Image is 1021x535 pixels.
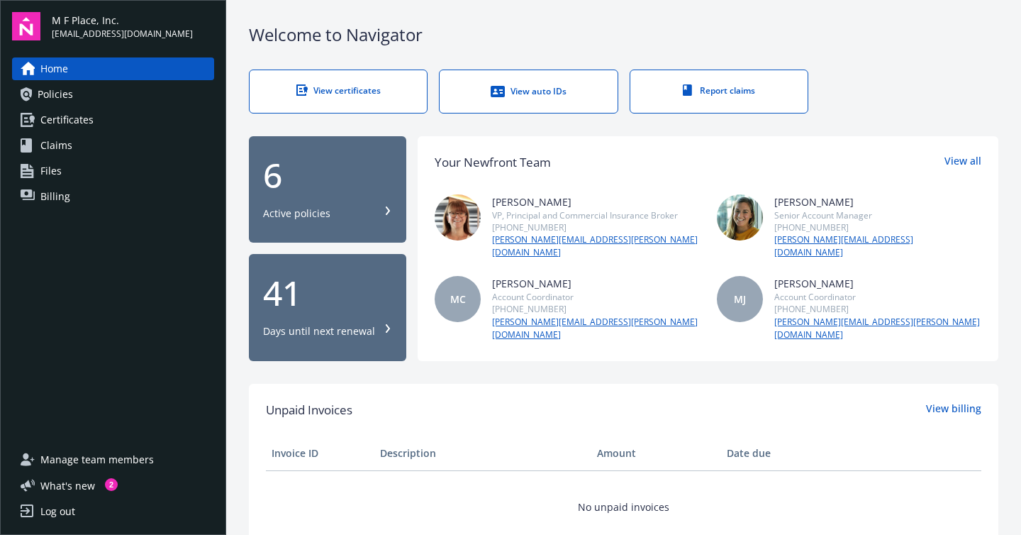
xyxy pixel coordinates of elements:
div: [PERSON_NAME] [774,194,981,209]
span: M F Place, Inc. [52,13,193,28]
div: Account Coordinator [492,291,699,303]
a: Files [12,160,214,182]
a: View certificates [249,70,428,114]
div: [PHONE_NUMBER] [492,221,699,233]
div: [PERSON_NAME] [774,276,981,291]
a: Certificates [12,109,214,131]
div: [PHONE_NUMBER] [492,303,699,315]
span: MC [450,292,466,307]
a: [PERSON_NAME][EMAIL_ADDRESS][DOMAIN_NAME] [774,233,981,259]
a: Billing [12,185,214,208]
a: View billing [926,401,981,419]
div: Active policies [263,206,330,221]
th: Invoice ID [266,436,374,470]
img: navigator-logo.svg [12,12,40,40]
button: M F Place, Inc.[EMAIL_ADDRESS][DOMAIN_NAME] [52,12,214,40]
img: photo [435,194,481,241]
span: Files [40,160,62,182]
a: [PERSON_NAME][EMAIL_ADDRESS][PERSON_NAME][DOMAIN_NAME] [492,233,699,259]
div: View certificates [278,84,398,96]
th: Description [374,436,591,470]
th: Date due [721,436,830,470]
span: Manage team members [40,448,154,471]
button: 41Days until next renewal [249,254,406,361]
div: 41 [263,276,392,310]
a: Claims [12,134,214,157]
span: [EMAIL_ADDRESS][DOMAIN_NAME] [52,28,193,40]
a: Policies [12,83,214,106]
div: [PHONE_NUMBER] [774,221,981,233]
img: photo [717,194,763,241]
a: View auto IDs [439,70,618,114]
th: Amount [591,436,721,470]
span: Unpaid Invoices [266,401,352,419]
div: [PERSON_NAME] [492,194,699,209]
div: Days until next renewal [263,324,375,338]
div: View auto IDs [468,84,588,99]
span: What ' s new [40,478,95,493]
div: [PHONE_NUMBER] [774,303,981,315]
div: [PERSON_NAME] [492,276,699,291]
button: What's new2 [12,478,118,493]
span: Certificates [40,109,94,131]
span: Home [40,57,68,80]
div: Welcome to Navigator [249,23,998,47]
a: View all [944,153,981,172]
div: Log out [40,500,75,523]
div: Your Newfront Team [435,153,551,172]
div: Report claims [659,84,779,96]
div: VP, Principal and Commercial Insurance Broker [492,209,699,221]
span: Billing [40,185,70,208]
div: Account Coordinator [774,291,981,303]
a: Manage team members [12,448,214,471]
a: [PERSON_NAME][EMAIL_ADDRESS][PERSON_NAME][DOMAIN_NAME] [492,316,699,341]
div: 2 [105,477,118,490]
span: MJ [734,292,746,307]
span: Policies [38,83,73,106]
div: Senior Account Manager [774,209,981,221]
a: Home [12,57,214,80]
a: [PERSON_NAME][EMAIL_ADDRESS][PERSON_NAME][DOMAIN_NAME] [774,316,981,341]
button: 6Active policies [249,136,406,243]
span: Claims [40,134,72,157]
a: Report claims [630,70,808,114]
div: 6 [263,158,392,192]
